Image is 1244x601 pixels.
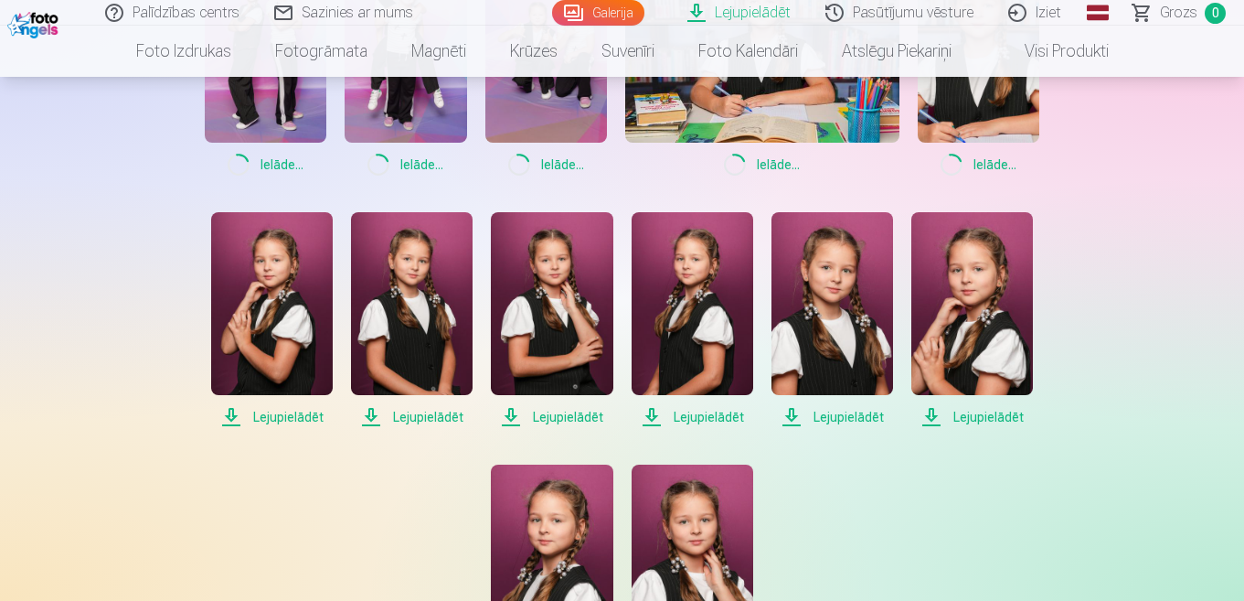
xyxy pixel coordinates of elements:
a: Lejupielādēt [211,212,333,428]
a: Magnēti [389,26,488,77]
a: Foto izdrukas [114,26,253,77]
a: Visi produkti [973,26,1131,77]
span: Ielāde ... [918,154,1039,176]
span: 0 [1205,3,1226,24]
span: Ielāde ... [485,154,607,176]
span: Lejupielādēt [491,406,612,428]
a: Foto kalendāri [676,26,820,77]
span: Ielāde ... [205,154,326,176]
a: Krūzes [488,26,579,77]
span: Lejupielādēt [911,406,1033,428]
a: Atslēgu piekariņi [820,26,973,77]
a: Lejupielādēt [632,212,753,428]
a: Suvenīri [579,26,676,77]
span: Lejupielādēt [632,406,753,428]
span: Lejupielādēt [351,406,473,428]
span: Ielāde ... [345,154,466,176]
a: Lejupielādēt [491,212,612,428]
a: Lejupielādēt [911,212,1033,428]
span: Ielāde ... [625,154,899,176]
img: /fa1 [7,7,63,38]
a: Fotogrāmata [253,26,389,77]
a: Lejupielādēt [771,212,893,428]
span: Lejupielādēt [771,406,893,428]
span: Grozs [1160,2,1197,24]
span: Lejupielādēt [211,406,333,428]
a: Lejupielādēt [351,212,473,428]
